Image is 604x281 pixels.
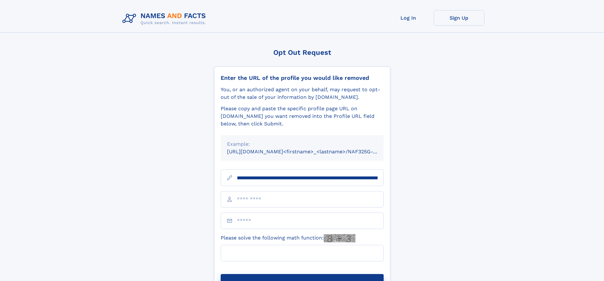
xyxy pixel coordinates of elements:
[227,140,377,148] div: Example:
[383,10,434,26] a: Log In
[221,86,384,101] div: You, or an authorized agent on your behalf, may request to opt-out of the sale of your informatio...
[434,10,484,26] a: Sign Up
[221,234,355,242] label: Please solve the following math function:
[214,48,390,56] div: Opt Out Request
[227,149,396,155] small: [URL][DOMAIN_NAME]<firstname>_<lastname>/NAF325G-xxxxxxxx
[221,74,384,81] div: Enter the URL of the profile you would like removed
[221,105,384,128] div: Please copy and paste the specific profile page URL on [DOMAIN_NAME] you want removed into the Pr...
[120,10,211,27] img: Logo Names and Facts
